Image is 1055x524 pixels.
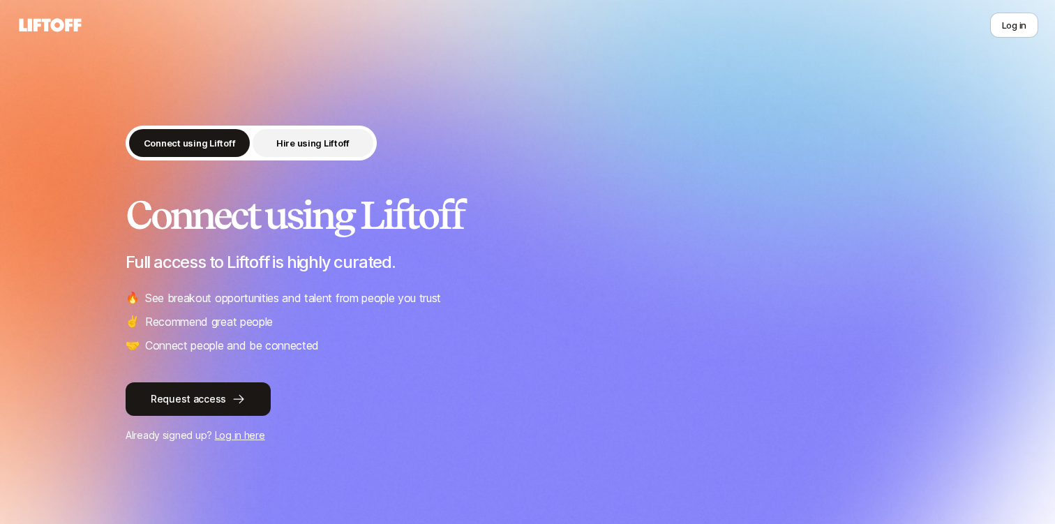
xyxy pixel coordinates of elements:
[144,136,236,150] p: Connect using Liftoff
[126,313,140,331] span: ✌️
[215,429,265,441] a: Log in here
[126,382,271,416] button: Request access
[145,336,319,354] p: Connect people and be connected
[990,13,1038,38] button: Log in
[276,136,350,150] p: Hire using Liftoff
[145,313,273,331] p: Recommend great people
[126,427,929,444] p: Already signed up?
[126,382,929,416] a: Request access
[126,336,140,354] span: 🤝
[126,289,140,307] span: 🔥
[145,289,441,307] p: See breakout opportunities and talent from people you trust
[126,253,929,272] p: Full access to Liftoff is highly curated.
[126,194,929,236] h2: Connect using Liftoff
